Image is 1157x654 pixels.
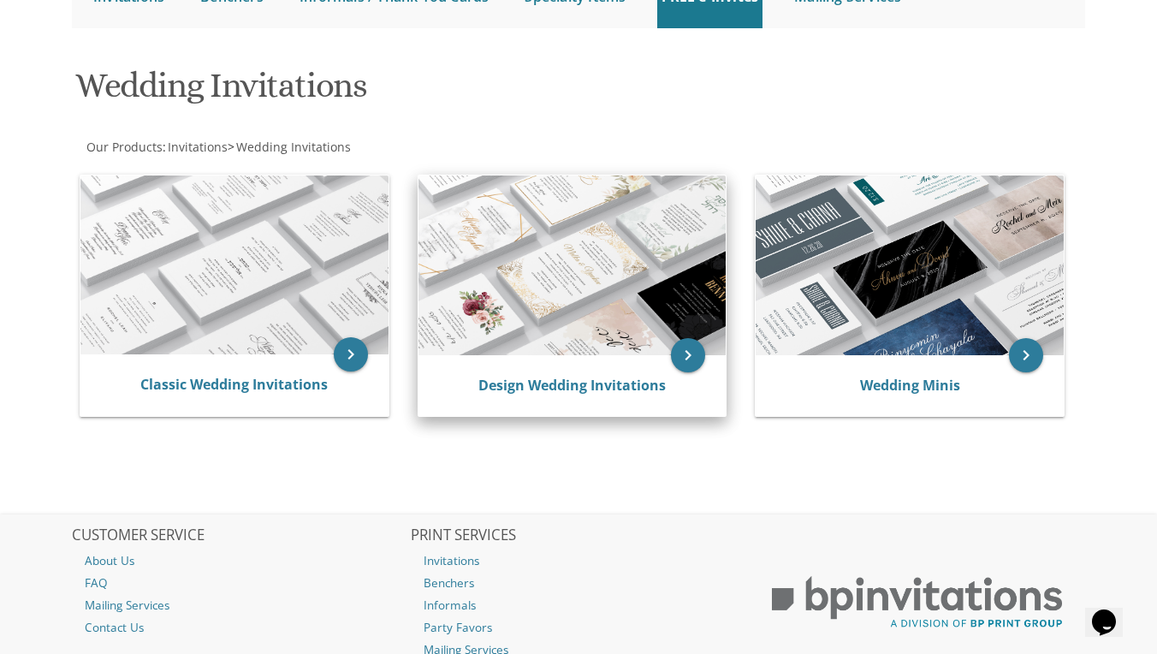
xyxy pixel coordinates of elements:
[228,139,351,155] span: >
[671,338,705,372] a: keyboard_arrow_right
[411,616,747,639] a: Party Favors
[418,175,727,355] img: Design Wedding Invitations
[166,139,228,155] a: Invitations
[1009,338,1043,372] a: keyboard_arrow_right
[411,572,747,594] a: Benchers
[168,139,228,155] span: Invitations
[1085,586,1140,637] iframe: chat widget
[749,562,1085,643] img: BP Print Group
[72,594,408,616] a: Mailing Services
[75,67,738,117] h1: Wedding Invitations
[478,376,666,395] a: Design Wedding Invitations
[860,376,960,395] a: Wedding Minis
[72,572,408,594] a: FAQ
[72,616,408,639] a: Contact Us
[72,527,408,544] h2: CUSTOMER SERVICE
[80,175,389,355] img: Classic Wedding Invitations
[334,337,368,372] a: keyboard_arrow_right
[411,550,747,572] a: Invitations
[72,139,578,156] div: :
[85,139,163,155] a: Our Products
[140,375,328,394] a: Classic Wedding Invitations
[411,594,747,616] a: Informals
[236,139,351,155] span: Wedding Invitations
[234,139,351,155] a: Wedding Invitations
[411,527,747,544] h2: PRINT SERVICES
[72,550,408,572] a: About Us
[756,175,1064,355] img: Wedding Minis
